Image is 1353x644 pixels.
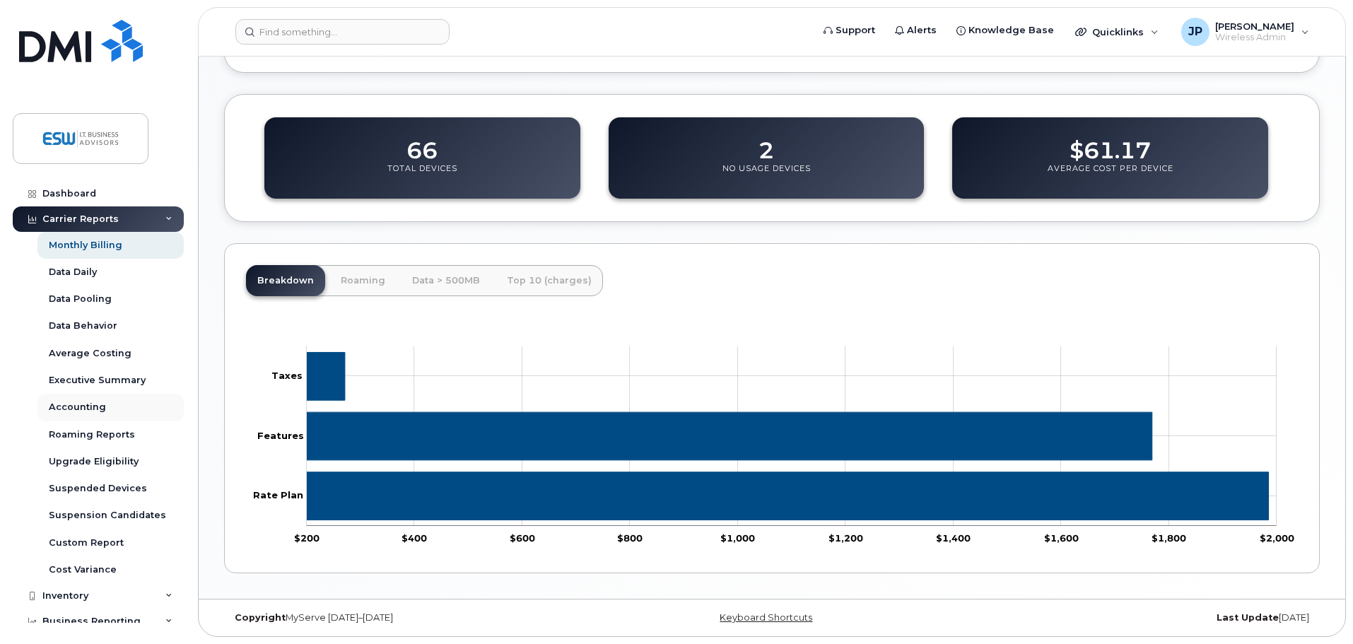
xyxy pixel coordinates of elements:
p: No Usage Devices [722,163,811,189]
g: Chart [203,346,1294,543]
p: Average Cost Per Device [1048,163,1173,189]
a: Roaming [329,265,397,296]
g: Series [307,352,1269,520]
a: Knowledge Base [947,16,1064,45]
tspan: Taxes [271,370,303,381]
span: Wireless Admin [1215,32,1294,43]
tspan: $600 [510,532,535,543]
span: Quicklinks [1092,26,1144,37]
span: Support [836,23,875,37]
tspan: $1,400 [936,532,971,543]
a: Breakdown [246,265,325,296]
tspan: $1,800 [1152,532,1186,543]
input: Find something... [235,19,450,45]
tspan: $200 [294,532,320,543]
tspan: Rate Plan [253,489,303,500]
span: JP [1188,23,1202,40]
a: Top 10 (charges) [496,265,603,296]
tspan: Features [257,429,304,440]
div: MyServe [DATE]–[DATE] [224,612,590,623]
tspan: $2,000 [1260,532,1294,543]
dd: 66 [406,124,438,163]
p: Total Devices [387,163,457,189]
tspan: $1,600 [1044,532,1079,543]
a: Data > 500MB [401,265,491,296]
a: Alerts [885,16,947,45]
tspan: $1,200 [828,532,863,543]
strong: Copyright [235,612,286,623]
tspan: $1,000 [720,532,755,543]
span: Knowledge Base [968,23,1054,37]
a: Keyboard Shortcuts [720,612,812,623]
dd: 2 [758,124,774,163]
div: Jon Plett [1171,18,1319,46]
dd: $61.17 [1070,124,1151,163]
strong: Last Update [1217,612,1279,623]
span: Alerts [907,23,937,37]
span: [PERSON_NAME] [1215,21,1294,32]
div: Quicklinks [1065,18,1168,46]
tspan: $400 [402,532,427,543]
a: Support [814,16,885,45]
tspan: $800 [617,532,643,543]
div: [DATE] [954,612,1320,623]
